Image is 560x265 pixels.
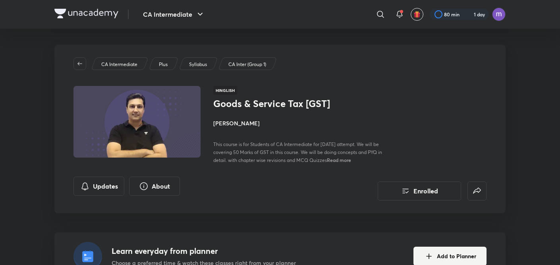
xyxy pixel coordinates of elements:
[464,10,472,18] img: streak
[72,85,202,158] img: Thumbnail
[213,86,237,95] span: Hinglish
[158,61,169,68] a: Plus
[467,181,487,201] button: false
[138,6,210,22] button: CA Intermediate
[54,9,118,18] img: Company Logo
[492,8,506,21] img: rohit kumar
[411,8,423,21] button: avatar
[129,177,180,196] button: About
[101,61,137,68] p: CA Intermediate
[413,11,421,18] img: avatar
[213,119,391,127] h4: [PERSON_NAME]
[73,177,124,196] button: Updates
[54,9,118,20] a: Company Logo
[327,157,351,163] span: Read more
[112,245,296,257] h4: Learn everyday from planner
[227,61,268,68] a: CA Inter (Group 1)
[228,61,266,68] p: CA Inter (Group 1)
[189,61,207,68] p: Syllabus
[100,61,139,68] a: CA Intermediate
[159,61,168,68] p: Plus
[213,98,343,109] h1: Goods & Service Tax [GST]
[378,181,461,201] button: Enrolled
[213,141,382,163] span: This course is for Students of CA Intermediate for [DATE] attempt. We will be covering 50 Marks o...
[188,61,209,68] a: Syllabus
